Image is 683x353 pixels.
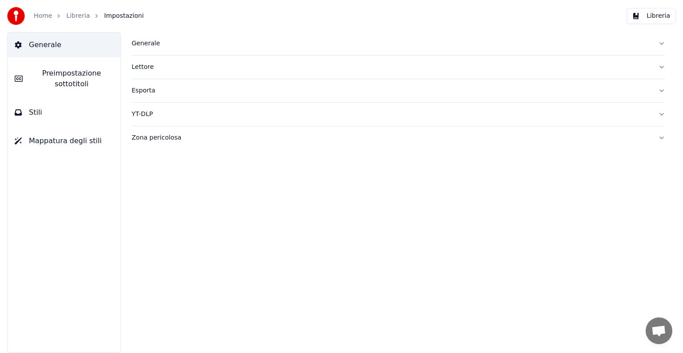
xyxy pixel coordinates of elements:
[104,12,144,20] span: Impostazioni
[29,107,42,118] span: Stili
[627,8,676,24] button: Libreria
[132,86,651,95] div: Esporta
[132,56,665,79] button: Lettore
[8,61,121,96] button: Preimpostazione sottotitoli
[8,100,121,125] button: Stili
[132,133,651,142] div: Zona pericolosa
[29,40,61,50] span: Generale
[29,136,102,146] span: Mappatura degli stili
[132,103,665,126] button: YT-DLP
[66,12,90,20] a: Libreria
[8,32,121,57] button: Generale
[7,7,25,25] img: youka
[132,63,651,72] div: Lettore
[132,126,665,149] button: Zona pericolosa
[8,128,121,153] button: Mappatura degli stili
[646,317,672,344] div: Aprire la chat
[34,12,144,20] nav: breadcrumb
[132,110,651,119] div: YT-DLP
[132,79,665,102] button: Esporta
[132,32,665,55] button: Generale
[132,39,651,48] div: Generale
[30,68,113,89] span: Preimpostazione sottotitoli
[34,12,52,20] a: Home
